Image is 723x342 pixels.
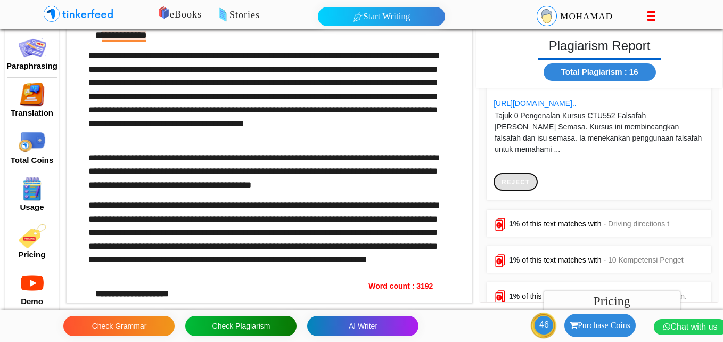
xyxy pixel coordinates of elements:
[509,256,520,264] span: 1%
[15,248,49,262] button: Pricing
[535,316,553,335] p: 46
[494,217,507,232] img: Plagiarism.png
[19,177,46,201] img: transaction%20histroy.png
[7,154,57,167] button: Total Coins
[509,292,520,300] span: 1%
[494,109,704,156] p: Tajuk 0 Pengenalan Kursus CTU552 Falsafah [PERSON_NAME] Semasa. Kursus ini membincangkan falsafah...
[494,289,507,305] img: Plagiarism.png
[19,83,46,107] img: translate%20icon.png
[185,316,297,336] button: Check Plagiarism
[522,256,606,264] span: of this text matches with -
[544,63,656,81] button: Total Plagiarism : 16
[522,292,606,300] span: of this text matches with -
[318,7,445,26] button: Start Writing
[476,38,722,54] h4: Plagiarism Report
[3,60,61,73] button: Paraphrasing
[186,8,504,23] p: Stories
[19,36,46,60] img: paraphrase.png
[18,295,46,308] button: Demo
[593,294,630,309] h4: Pricing
[522,219,606,228] span: of this text matches with -
[557,7,615,26] p: MOHAMAD
[608,256,684,264] span: 10 Kompetensi Penget
[494,99,577,108] a: [URL][DOMAIN_NAME]..
[144,7,462,22] p: eBooks
[307,316,418,336] button: AI Writer
[608,219,669,228] span: Driving directions t
[7,107,56,120] button: Translation
[494,253,507,268] img: Plagiarism.png
[19,130,46,154] img: wallet.png
[509,219,520,228] span: 1%
[17,201,47,214] button: Usage
[63,316,175,336] button: Check Grammar
[564,314,636,337] button: Purchase Coins
[19,224,46,248] img: pricing.png
[363,275,438,297] div: Word count : 3192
